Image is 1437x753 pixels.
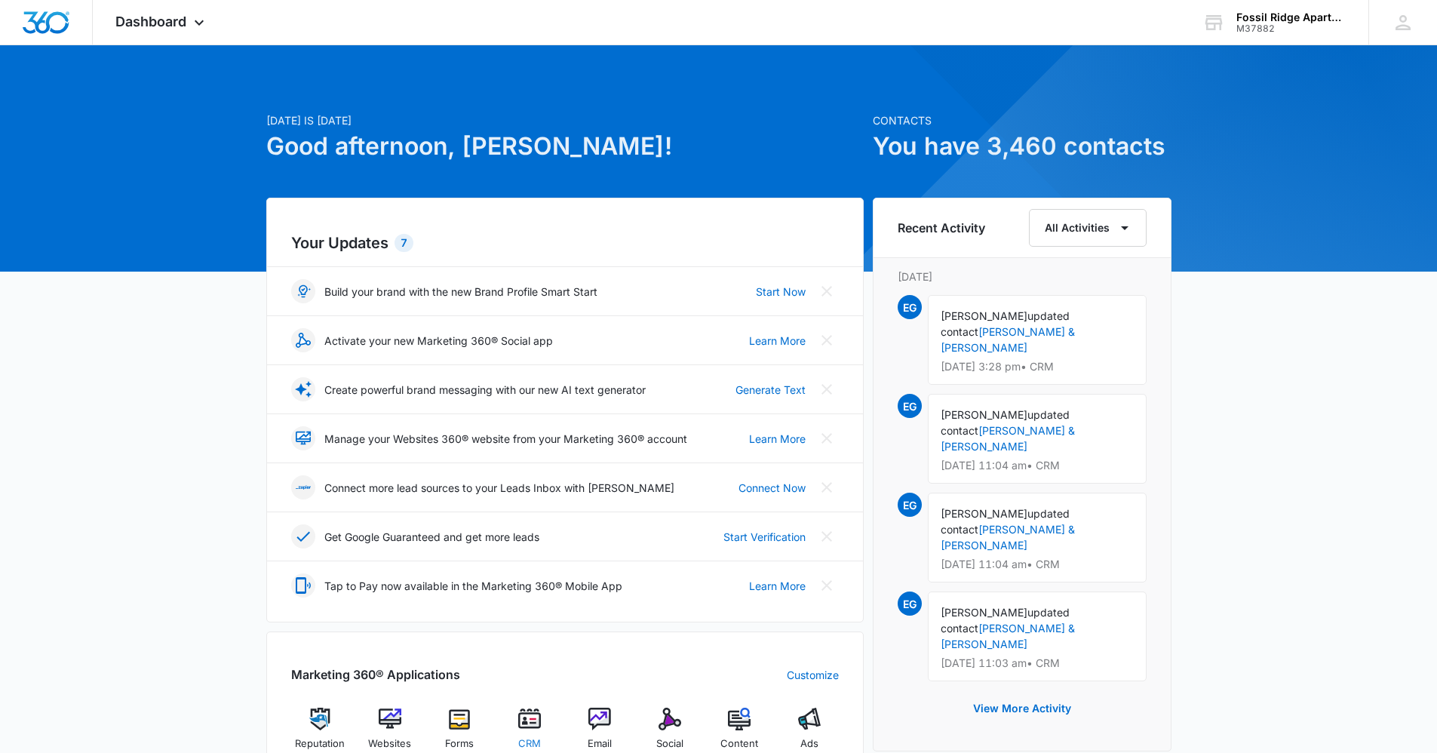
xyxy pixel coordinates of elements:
a: Start Verification [723,529,806,545]
p: [DATE] 11:04 am • CRM [941,460,1134,471]
a: Start Now [756,284,806,300]
span: EG [898,394,922,418]
p: Get Google Guaranteed and get more leads [324,529,539,545]
span: Reputation [295,736,345,751]
span: [PERSON_NAME] [941,606,1027,619]
span: Websites [368,736,411,751]
p: [DATE] is [DATE] [266,112,864,128]
a: Connect Now [738,480,806,496]
button: Close [815,524,839,549]
button: Close [815,475,839,499]
div: account id [1236,23,1346,34]
p: [DATE] 3:28 pm • CRM [941,361,1134,372]
span: [PERSON_NAME] [941,507,1027,520]
button: Close [815,377,839,401]
p: Manage your Websites 360® website from your Marketing 360® account [324,431,687,447]
p: Tap to Pay now available in the Marketing 360® Mobile App [324,578,622,594]
span: Email [588,736,612,751]
h1: You have 3,460 contacts [873,128,1171,164]
span: Social [656,736,683,751]
a: Learn More [749,578,806,594]
a: [PERSON_NAME] & [PERSON_NAME] [941,424,1075,453]
a: Customize [787,667,839,683]
p: Contacts [873,112,1171,128]
h2: Your Updates [291,232,839,254]
a: Generate Text [735,382,806,398]
span: CRM [518,736,541,751]
p: Connect more lead sources to your Leads Inbox with [PERSON_NAME] [324,480,674,496]
p: [DATE] 11:03 am • CRM [941,658,1134,668]
h1: Good afternoon, [PERSON_NAME]! [266,128,864,164]
button: All Activities [1029,209,1147,247]
h6: Recent Activity [898,219,985,237]
span: EG [898,295,922,319]
p: Build your brand with the new Brand Profile Smart Start [324,284,597,300]
button: Close [815,328,839,352]
div: account name [1236,11,1346,23]
span: EG [898,592,922,616]
button: View More Activity [958,690,1086,727]
a: Learn More [749,333,806,349]
div: 7 [395,234,413,252]
button: Close [815,279,839,303]
span: [PERSON_NAME] [941,309,1027,322]
button: Close [815,426,839,450]
span: Forms [445,736,474,751]
a: Learn More [749,431,806,447]
p: [DATE] [898,269,1147,284]
span: Dashboard [115,14,186,29]
button: Close [815,573,839,598]
h2: Marketing 360® Applications [291,665,460,684]
p: Activate your new Marketing 360® Social app [324,333,553,349]
span: Ads [800,736,818,751]
span: [PERSON_NAME] [941,408,1027,421]
a: [PERSON_NAME] & [PERSON_NAME] [941,523,1075,552]
p: [DATE] 11:04 am • CRM [941,559,1134,570]
a: [PERSON_NAME] & [PERSON_NAME] [941,622,1075,650]
span: Content [720,736,758,751]
a: [PERSON_NAME] & [PERSON_NAME] [941,325,1075,354]
p: Create powerful brand messaging with our new AI text generator [324,382,646,398]
span: EG [898,493,922,517]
